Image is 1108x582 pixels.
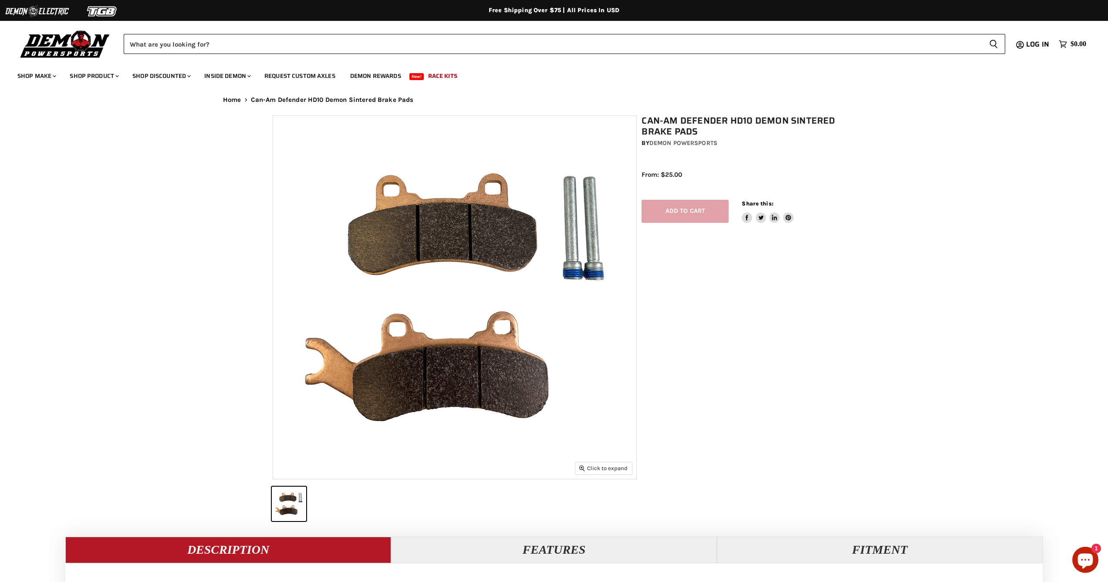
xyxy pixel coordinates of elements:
[198,67,256,85] a: Inside Demon
[1026,39,1049,50] span: Log in
[223,96,241,104] a: Home
[1022,40,1054,48] a: Log in
[391,537,717,563] button: Features
[206,96,902,104] nav: Breadcrumbs
[649,139,717,147] a: Demon Powersports
[273,116,636,479] img: Can-Am Defender HD10 Demon Sintered Brake Pads
[251,96,414,104] span: Can-Am Defender HD10 Demon Sintered Brake Pads
[206,7,902,14] div: Free Shipping Over $75 | All Prices In USD
[422,67,464,85] a: Race Kits
[4,3,70,20] img: Demon Electric Logo 2
[742,200,773,207] span: Share this:
[642,115,840,137] h1: Can-Am Defender HD10 Demon Sintered Brake Pads
[1070,547,1101,575] inbox-online-store-chat: Shopify online store chat
[63,67,124,85] a: Shop Product
[65,537,391,563] button: Description
[575,462,632,474] button: Click to expand
[742,200,794,223] aside: Share this:
[982,34,1005,54] button: Search
[258,67,342,85] a: Request Custom Axles
[124,34,1005,54] form: Product
[642,138,840,148] div: by
[17,28,113,59] img: Demon Powersports
[70,3,135,20] img: TGB Logo 2
[11,67,61,85] a: Shop Make
[1054,38,1091,50] a: $0.00
[717,537,1043,563] button: Fitment
[1071,40,1086,48] span: $0.00
[579,465,628,471] span: Click to expand
[272,487,306,521] button: Can-Am Defender HD10 Demon Sintered Brake Pads thumbnail
[344,67,408,85] a: Demon Rewards
[126,67,196,85] a: Shop Discounted
[409,73,424,80] span: New!
[124,34,982,54] input: Search
[11,64,1084,85] ul: Main menu
[642,171,682,178] span: From: $25.00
